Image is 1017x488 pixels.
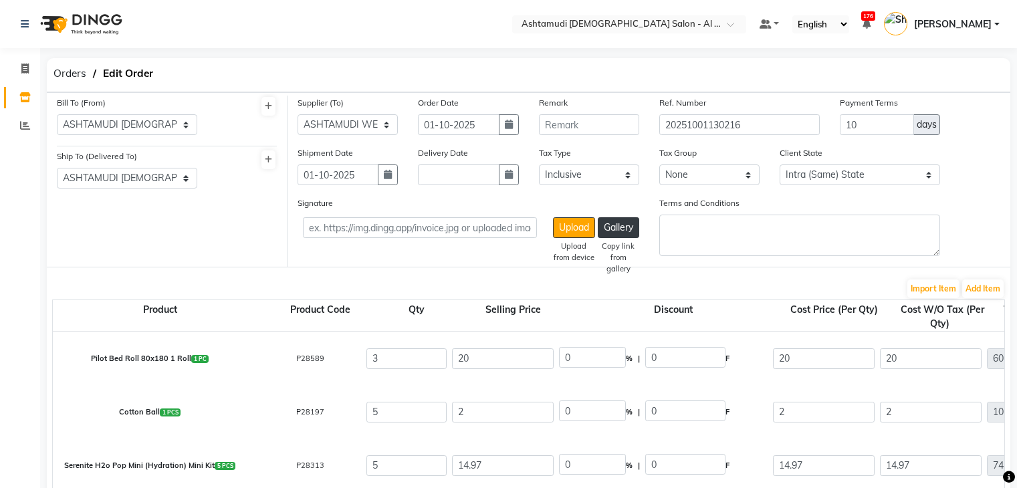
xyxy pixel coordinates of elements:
span: Selling Price [483,301,544,318]
img: logo [34,5,126,43]
label: Shipment Date [298,147,353,159]
span: 176 [861,11,875,21]
div: P28313 [257,452,364,479]
label: Delivery Date [418,147,468,159]
img: Shilpa Anil [884,12,907,35]
div: Discount [566,303,780,331]
div: Pilot Bed Roll 80x180 1 Roll [43,345,257,372]
label: Supplier (To) [298,97,344,109]
span: Cost W/O Tax (Per Qty) [898,301,984,332]
div: Product Code [267,303,374,331]
span: Cost Price (Per Qty) [788,301,881,318]
span: | [638,401,640,423]
span: Edit Order [96,62,160,86]
label: Terms and Conditions [659,197,740,209]
label: Client State [780,147,822,159]
input: Reference Number [659,114,820,135]
div: Qty [374,303,459,331]
input: ex. https://img.dingg.app/invoice.jpg or uploaded image name [303,217,536,238]
label: Tax Type [539,147,571,159]
span: 1 PCS [160,408,181,416]
label: Payment Terms [840,97,898,109]
span: F [725,401,729,423]
span: days [917,118,937,132]
label: Ref. Number [659,97,706,109]
div: Cotton Ball [43,398,257,426]
div: Serenite H2o Pop Mini (Hydration) Mini Kit [43,452,257,479]
span: 1 PC [191,355,209,363]
span: F [725,348,729,370]
label: Tax Group [659,147,697,159]
div: Copy link from gallery [598,241,639,274]
span: % [626,455,633,477]
label: Ship To (Delivered To) [57,150,137,162]
div: P28589 [257,345,364,372]
span: | [638,455,640,477]
span: % [626,348,633,370]
div: P28197 [257,398,364,426]
label: Order Date [418,97,459,109]
span: F [725,455,729,477]
label: Remark [539,97,568,109]
span: Orders [47,62,93,86]
span: 5 PCS [215,462,235,470]
button: Gallery [598,217,639,238]
div: Upload from device [553,241,595,263]
span: % [626,401,633,423]
div: Product [53,303,267,331]
a: 176 [863,18,871,30]
button: Upload [553,217,595,238]
input: Remark [539,114,639,135]
button: Add Item [962,279,1004,298]
span: [PERSON_NAME] [914,17,992,31]
span: | [638,348,640,370]
button: Import Item [907,279,959,298]
label: Bill To (From) [57,97,106,109]
label: Signature [298,197,333,209]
